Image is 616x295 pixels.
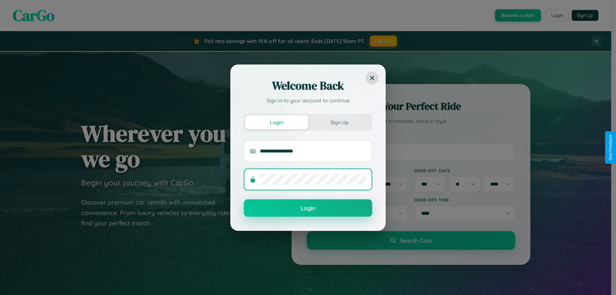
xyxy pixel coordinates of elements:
p: Sign in to your account to continue [244,97,372,104]
div: Give Feedback [608,134,613,161]
button: Sign Up [308,115,371,129]
button: Login [244,199,372,217]
button: Login [245,115,308,129]
h2: Welcome Back [244,78,372,93]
